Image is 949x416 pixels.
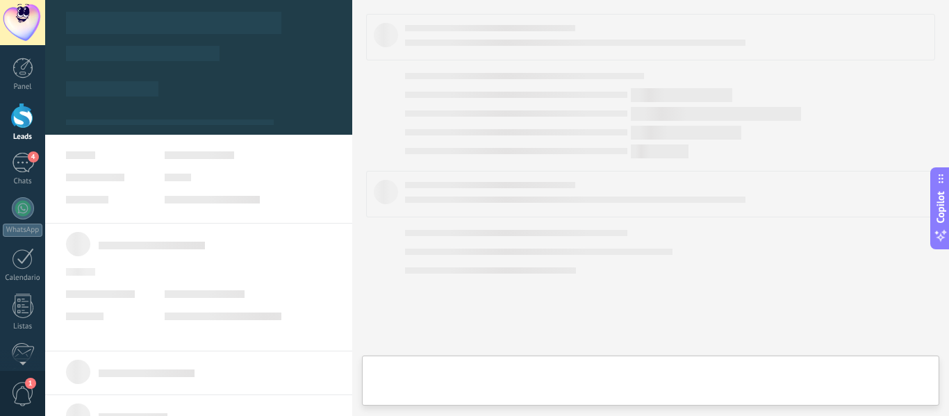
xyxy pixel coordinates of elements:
[3,274,43,283] div: Calendario
[3,83,43,92] div: Panel
[3,322,43,331] div: Listas
[3,224,42,237] div: WhatsApp
[28,151,39,163] span: 4
[3,177,43,186] div: Chats
[25,378,36,389] span: 1
[3,133,43,142] div: Leads
[934,191,948,223] span: Copilot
